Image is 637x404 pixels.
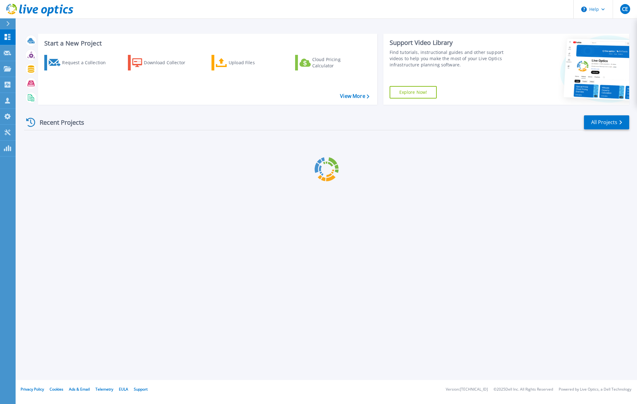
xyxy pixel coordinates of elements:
[295,55,365,70] a: Cloud Pricing Calculator
[340,93,369,99] a: View More
[24,115,93,130] div: Recent Projects
[390,86,437,99] a: Explore Now!
[62,56,112,69] div: Request a Collection
[229,56,279,69] div: Upload Files
[69,387,90,392] a: Ads & Email
[622,7,628,12] span: CE
[50,387,63,392] a: Cookies
[21,387,44,392] a: Privacy Policy
[390,49,515,68] div: Find tutorials, instructional guides and other support videos to help you make the most of your L...
[95,387,113,392] a: Telemetry
[584,115,629,129] a: All Projects
[144,56,194,69] div: Download Collector
[494,387,553,392] li: © 2025 Dell Inc. All Rights Reserved
[559,387,631,392] li: Powered by Live Optics, a Dell Technology
[119,387,128,392] a: EULA
[446,387,488,392] li: Version: [TECHNICAL_ID]
[390,39,515,47] div: Support Video Library
[44,40,369,47] h3: Start a New Project
[44,55,114,70] a: Request a Collection
[312,56,362,69] div: Cloud Pricing Calculator
[128,55,197,70] a: Download Collector
[212,55,281,70] a: Upload Files
[134,387,148,392] a: Support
